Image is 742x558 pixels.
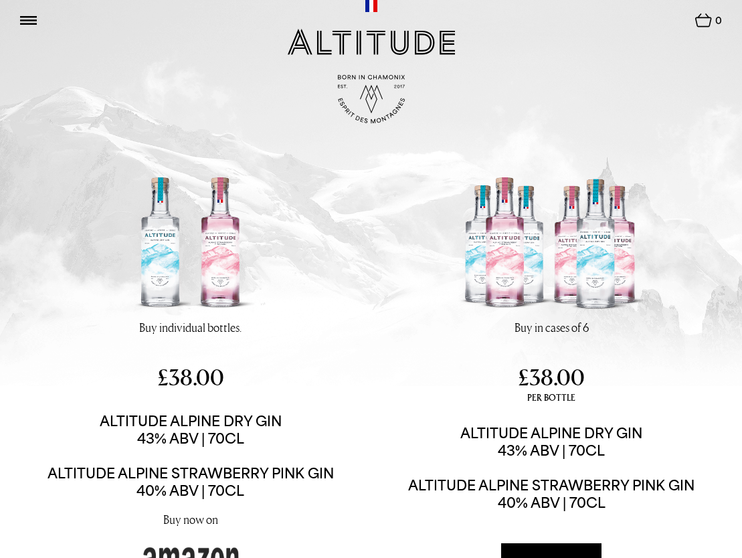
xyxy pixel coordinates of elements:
[518,392,585,404] span: per bottle
[695,13,722,35] a: 0
[20,16,37,25] img: Show nav
[157,362,224,393] span: £38.00
[23,511,358,528] p: Buy now on
[48,412,334,499] a: Altitude Alpine Dry Gin43% ABV | 70CLAltitude Alpine Strawberry Pink Gin40% ABV | 70cl
[48,413,334,498] span: Altitude Alpine Dry Gin 43% ABV | 70CL Altitude Alpine Strawberry Pink Gin 40% ABV | 70cl
[139,319,242,336] p: Buy individual bottles.
[695,13,712,27] img: Basket
[515,319,589,336] p: Buy in cases of 6
[338,75,405,124] img: Born in Chamonix - Est. 2017 - Espirit des Montagnes
[518,362,585,393] span: £38.00
[90,171,291,319] img: Altitude Alpine Dry Gin & Alpine Strawberry Pink Gin | 43% ABV | 70cl
[288,29,455,55] img: Altitude Gin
